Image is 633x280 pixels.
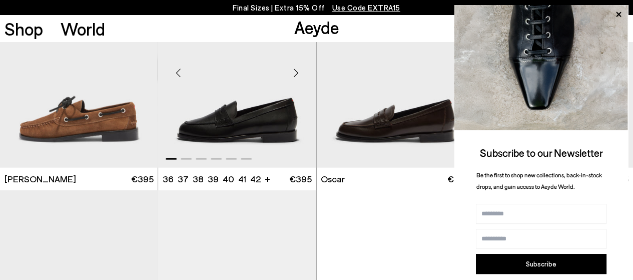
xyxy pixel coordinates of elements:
[193,173,204,185] li: 38
[61,20,105,38] a: World
[223,173,234,185] li: 40
[480,146,603,159] span: Subscribe to our Newsletter
[178,173,189,185] li: 37
[163,173,258,185] ul: variant
[476,171,602,190] span: Be the first to shop new collections, back-in-stock drops, and gain access to Aeyde World.
[454,5,628,130] img: ca3f721fb6ff708a270709c41d776025.jpg
[281,58,311,88] div: Next slide
[5,173,76,185] span: [PERSON_NAME]
[163,58,193,88] div: Previous slide
[265,172,270,185] li: +
[317,168,474,190] a: Oscar €395
[294,17,339,38] a: Aeyde
[476,254,606,274] button: Subscribe
[131,173,154,185] span: €395
[321,173,345,185] span: Oscar
[250,173,261,185] li: 42
[208,173,219,185] li: 39
[158,168,316,190] a: 36 37 38 39 40 41 42 + €395
[233,2,400,14] p: Final Sizes | Extra 15% Off
[447,173,470,185] span: €395
[332,3,400,12] span: Navigate to /collections/ss25-final-sizes
[163,173,174,185] li: 36
[5,20,43,38] a: Shop
[238,173,246,185] li: 41
[289,173,312,185] span: €395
